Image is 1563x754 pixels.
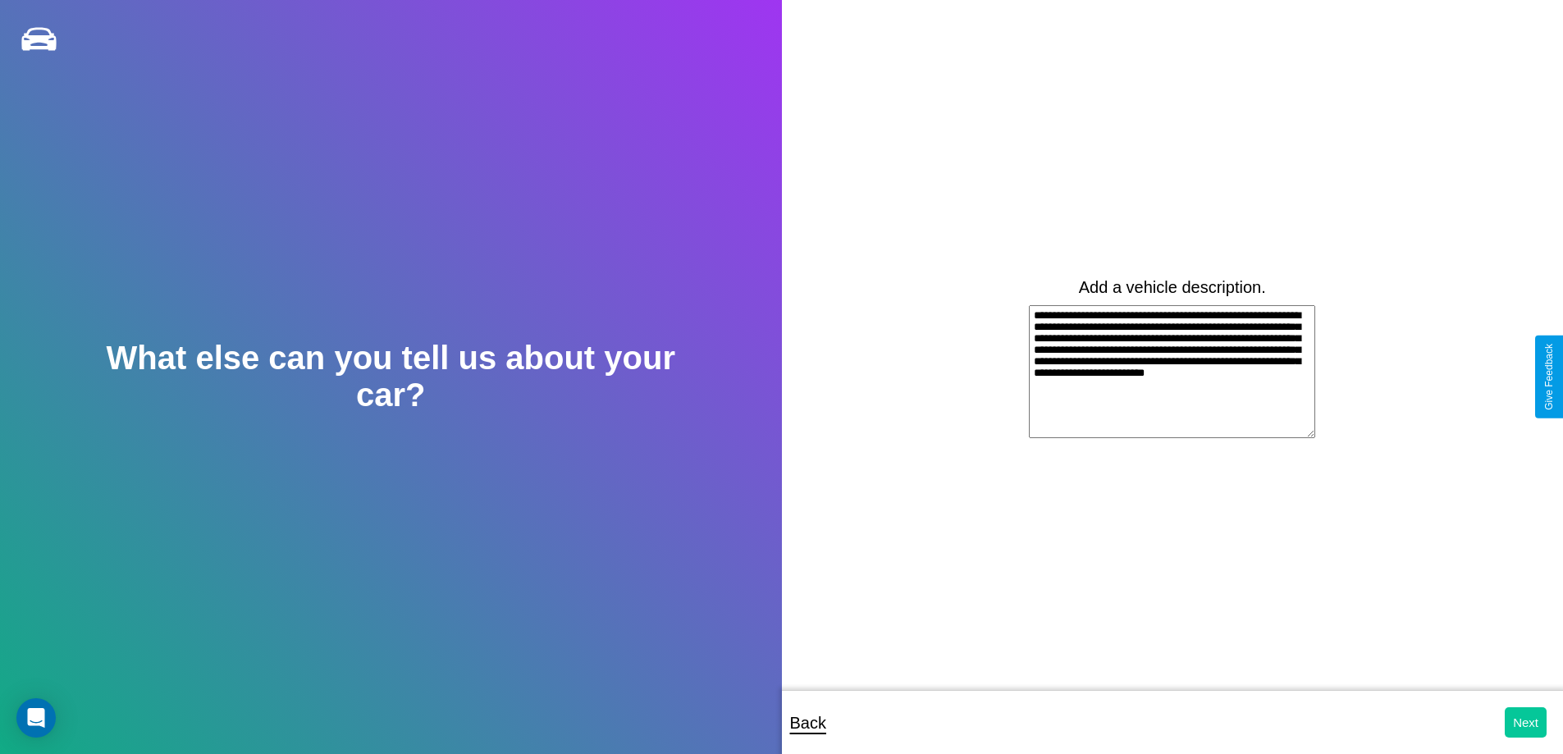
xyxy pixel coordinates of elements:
[790,708,826,738] p: Back
[78,340,703,414] h2: What else can you tell us about your car?
[1543,344,1555,410] div: Give Feedback
[16,698,56,738] div: Open Intercom Messenger
[1079,278,1266,297] label: Add a vehicle description.
[1505,707,1547,738] button: Next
